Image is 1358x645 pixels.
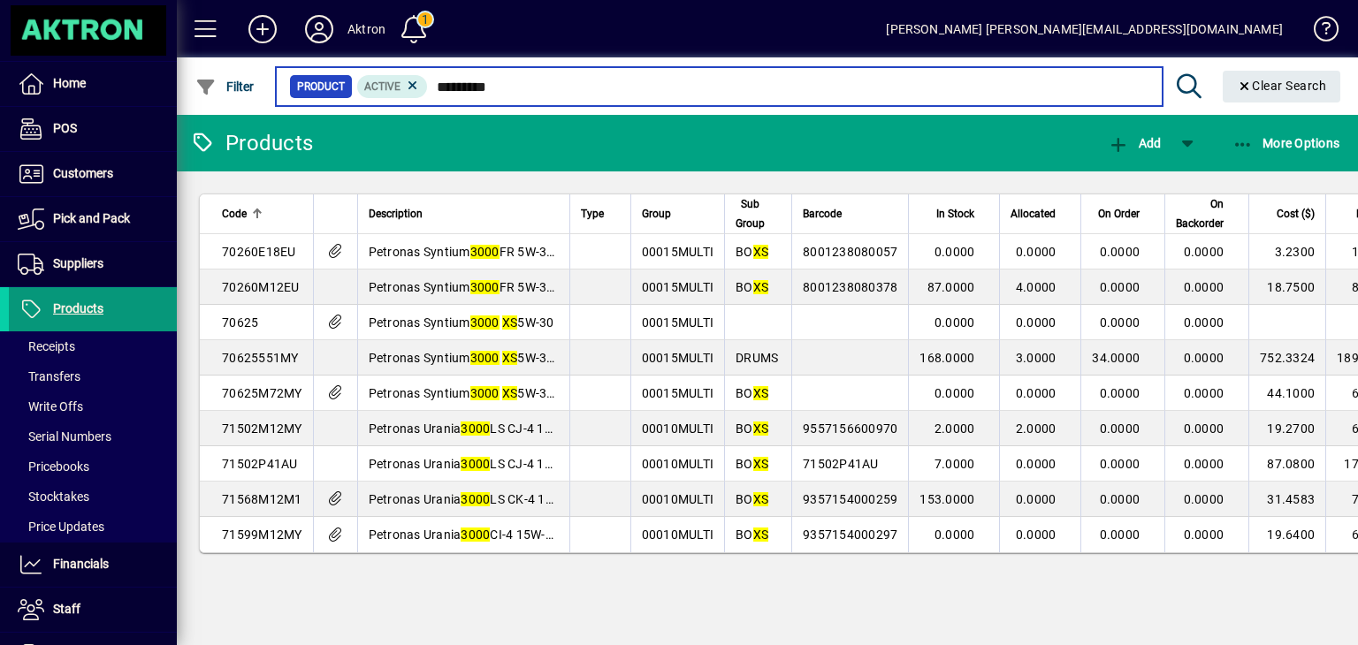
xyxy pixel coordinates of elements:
td: 44.1000 [1248,376,1325,411]
span: Barcode [803,204,842,224]
span: 153.0000 [919,492,974,506]
div: Code [222,204,302,224]
em: XS [502,386,518,400]
span: 71502P41AU [803,457,879,471]
span: Stocktakes [18,489,89,504]
span: Transfers [18,369,80,383]
td: 87.0800 [1248,446,1325,482]
div: Products [190,129,313,157]
span: DRUMS [736,351,778,365]
span: 0.0000 [935,527,975,542]
span: 00010MULTI [642,457,714,471]
button: Filter [191,71,259,102]
a: Staff [9,588,177,632]
em: XS [753,457,769,471]
span: 0.0000 [935,245,975,259]
span: Cost ($) [1277,204,1315,224]
span: 34.0000 [1092,351,1140,365]
span: 0.0000 [1184,527,1224,542]
em: 3000 [470,386,500,400]
span: 0.0000 [1016,245,1057,259]
span: Group [642,204,671,224]
span: 00015MULTI [642,315,714,330]
span: 70625M72MY [222,386,302,400]
span: 0.0000 [1184,421,1224,436]
span: 71502P41AU [222,457,298,471]
a: Receipts [9,331,177,361]
em: XS [753,492,769,506]
div: Description [369,204,559,224]
span: On Order [1098,204,1140,224]
span: Receipts [18,339,75,353]
span: 2.0000 [935,421,975,436]
span: Code [222,204,247,224]
span: BO [736,421,768,436]
span: 9557156600970 [803,421,897,436]
span: 0.0000 [1100,527,1141,542]
span: Clear Search [1237,79,1327,93]
span: Staff [53,602,80,616]
span: 8001238080057 [803,245,897,259]
span: Type [581,204,604,224]
span: More Options [1232,136,1340,150]
a: Customers [9,152,177,196]
a: Home [9,62,177,106]
span: Petronas Urania LS CK-4 15W-40 5ltr [369,492,605,506]
span: 0.0000 [1100,492,1141,506]
em: XS [502,315,518,330]
span: Pick and Pack [53,211,130,225]
td: 3.2300 [1248,234,1325,269]
span: 0.0000 [1184,492,1224,506]
span: Petronas Syntium FR 5W-30 1L [369,245,572,259]
span: 0.0000 [1100,386,1141,400]
span: 0.0000 [1016,492,1057,506]
em: 3000 [470,280,500,294]
span: 0.0000 [1016,315,1057,330]
button: Add [234,13,291,45]
span: 168.0000 [919,351,974,365]
button: Clear [1223,71,1341,102]
span: 3.0000 [1016,351,1057,365]
button: More Options [1228,127,1345,159]
span: 0.0000 [935,315,975,330]
span: 0.0000 [1100,280,1141,294]
span: 7.0000 [935,457,975,471]
span: Description [369,204,423,224]
div: Aktron [347,15,385,43]
span: 0.0000 [935,386,975,400]
span: Petronas Syntium 5W-30 [369,315,554,330]
td: 19.2700 [1248,411,1325,446]
span: Petronas Syntium 5W-30 5L [369,386,572,400]
span: 71599M12MY [222,527,302,542]
span: Sub Group [736,194,765,233]
span: 0.0000 [1184,351,1224,365]
span: 0.0000 [1100,315,1141,330]
span: BO [736,527,768,542]
a: POS [9,107,177,151]
span: BO [736,457,768,471]
span: 0.0000 [1016,527,1057,542]
span: 71502M12MY [222,421,302,436]
div: Sub Group [736,194,781,233]
a: Serial Numbers [9,421,177,451]
span: 00015MULTI [642,351,714,365]
span: Suppliers [53,256,103,270]
em: XS [753,421,769,436]
span: Write Offs [18,399,83,414]
td: 31.4583 [1248,482,1325,517]
a: Write Offs [9,391,177,421]
span: Petronas Urania LS CJ-4 15W-40 18L [369,457,606,471]
span: Financials [53,557,109,571]
span: In Stock [936,204,974,224]
span: 0.0000 [1184,457,1224,471]
div: Barcode [803,204,897,224]
div: Allocated [1011,204,1072,224]
td: 752.3324 [1248,340,1325,376]
em: 3000 [470,245,500,259]
span: Pricebooks [18,459,89,474]
span: BO [736,245,768,259]
em: XS [753,280,769,294]
span: Products [53,301,103,315]
em: 3000 [461,457,490,471]
span: 70260E18EU [222,245,296,259]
